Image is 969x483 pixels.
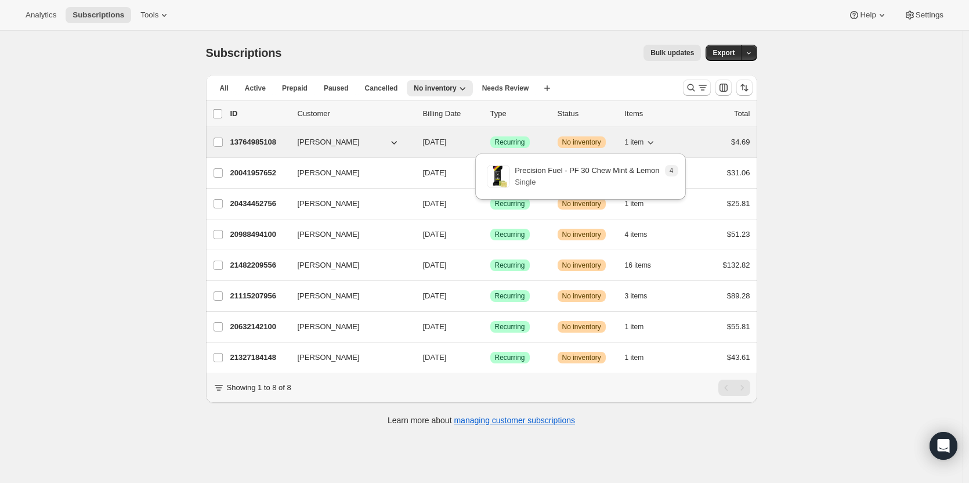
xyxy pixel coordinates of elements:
[423,230,447,239] span: [DATE]
[230,259,288,271] p: 21482209556
[230,349,750,366] div: 21327184148[PERSON_NAME][DATE]SuccessRecurringWarningNo inventory1 item$43.61
[230,198,288,210] p: 20434452756
[643,45,701,61] button: Bulk updates
[291,318,407,336] button: [PERSON_NAME]
[298,259,360,271] span: [PERSON_NAME]
[487,165,510,188] img: variant image
[625,288,660,304] button: 3 items
[562,353,601,362] span: No inventory
[298,229,360,240] span: [PERSON_NAME]
[625,257,664,273] button: 16 items
[291,287,407,305] button: [PERSON_NAME]
[625,261,651,270] span: 16 items
[230,108,288,120] p: ID
[298,352,360,363] span: [PERSON_NAME]
[860,10,876,20] span: Help
[625,226,660,243] button: 4 items
[897,7,950,23] button: Settings
[482,84,529,93] span: Needs Review
[562,322,601,331] span: No inventory
[625,353,644,362] span: 1 item
[736,80,753,96] button: Sort the results
[230,167,288,179] p: 20041957652
[683,80,711,96] button: Search and filter results
[423,261,447,269] span: [DATE]
[731,138,750,146] span: $4.69
[625,138,644,147] span: 1 item
[291,164,407,182] button: [PERSON_NAME]
[19,7,63,23] button: Analytics
[538,80,556,96] button: Create new view
[291,133,407,152] button: [PERSON_NAME]
[230,226,750,243] div: 20988494100[PERSON_NAME][DATE]SuccessRecurringWarningNo inventory4 items$51.23
[916,10,943,20] span: Settings
[298,321,360,333] span: [PERSON_NAME]
[727,291,750,300] span: $89.28
[423,291,447,300] span: [DATE]
[423,138,447,146] span: [DATE]
[230,352,288,363] p: 21327184148
[670,166,674,175] span: 4
[230,108,750,120] div: IDCustomerBilling DateTypeStatusItemsTotal
[650,48,694,57] span: Bulk updates
[298,198,360,210] span: [PERSON_NAME]
[515,165,659,176] p: Precision Fuel - PF 30 Chew Mint & Lemon
[245,84,266,93] span: Active
[562,291,601,301] span: No inventory
[230,229,288,240] p: 20988494100
[230,257,750,273] div: 21482209556[PERSON_NAME][DATE]SuccessRecurringWarningNo inventory16 items$132.82
[727,353,750,362] span: $43.61
[230,319,750,335] div: 20632142100[PERSON_NAME][DATE]SuccessRecurringWarningNo inventory1 item$55.81
[140,10,158,20] span: Tools
[625,322,644,331] span: 1 item
[291,225,407,244] button: [PERSON_NAME]
[495,230,525,239] span: Recurring
[414,84,456,93] span: No inventory
[282,84,308,93] span: Prepaid
[230,288,750,304] div: 21115207956[PERSON_NAME][DATE]SuccessRecurringWarningNo inventory3 items$89.28
[562,230,601,239] span: No inventory
[841,7,894,23] button: Help
[625,319,657,335] button: 1 item
[727,230,750,239] span: $51.23
[73,10,124,20] span: Subscriptions
[727,168,750,177] span: $31.06
[291,256,407,275] button: [PERSON_NAME]
[230,134,750,150] div: 13764985108[PERSON_NAME][DATE]SuccessRecurringWarningNo inventory1 item$4.69
[291,194,407,213] button: [PERSON_NAME]
[713,48,735,57] span: Export
[388,414,575,426] p: Learn more about
[230,196,750,212] div: 20434452756[PERSON_NAME][DATE]SuccessRecurringWarningNo inventory1 item$25.81
[423,108,481,120] p: Billing Date
[515,176,659,188] p: Single
[562,138,601,147] span: No inventory
[133,7,177,23] button: Tools
[423,168,447,177] span: [DATE]
[734,108,750,120] p: Total
[298,108,414,120] p: Customer
[206,46,282,59] span: Subscriptions
[291,348,407,367] button: [PERSON_NAME]
[490,108,548,120] div: Type
[558,108,616,120] p: Status
[625,291,648,301] span: 3 items
[495,138,525,147] span: Recurring
[625,230,648,239] span: 4 items
[324,84,349,93] span: Paused
[298,136,360,148] span: [PERSON_NAME]
[495,261,525,270] span: Recurring
[625,108,683,120] div: Items
[625,134,657,150] button: 1 item
[298,167,360,179] span: [PERSON_NAME]
[723,261,750,269] span: $132.82
[230,321,288,333] p: 20632142100
[423,353,447,362] span: [DATE]
[727,322,750,331] span: $55.81
[26,10,56,20] span: Analytics
[423,199,447,208] span: [DATE]
[365,84,398,93] span: Cancelled
[298,290,360,302] span: [PERSON_NAME]
[230,136,288,148] p: 13764985108
[66,7,131,23] button: Subscriptions
[930,432,957,460] div: Open Intercom Messenger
